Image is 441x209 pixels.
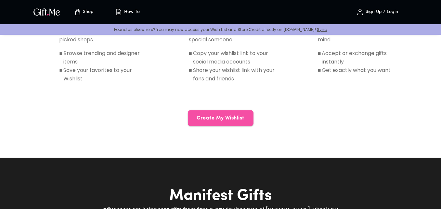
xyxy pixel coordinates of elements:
[318,49,321,66] h6: ■
[188,115,253,122] span: Create My Wishlist
[189,49,192,66] h6: ■
[317,27,327,32] a: Sync
[193,49,280,66] h6: Copy your wishlist link to your social media accounts
[193,66,280,83] h6: Share your wishlist link with your fans and friends
[322,49,409,66] h6: Accept or exchange gifts instantly
[115,8,123,16] img: how-to.svg
[110,2,145,22] button: How To
[63,66,150,83] h6: Save your favorites to your Wishlist
[98,187,344,205] h2: Manifest Gifts
[189,66,192,83] h6: ■
[63,49,150,66] h6: Browse trending and designer items
[32,7,61,17] img: GiftMe Logo
[345,2,410,22] button: Sign Up / Login
[322,66,391,75] h6: Get exactly what you want
[364,9,398,15] p: Sign Up / Login
[66,2,102,22] button: Store page
[188,110,253,126] button: Create My Wishlist
[59,66,63,83] h6: ■
[123,9,140,15] p: How To
[82,9,94,15] p: Shop
[318,66,321,75] h6: ■
[32,8,62,16] button: GiftMe Logo
[59,49,63,66] h6: ■
[5,27,436,32] p: Found us elsewhere? You may now access your Wish List and Store Credit directly on [DOMAIN_NAME]!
